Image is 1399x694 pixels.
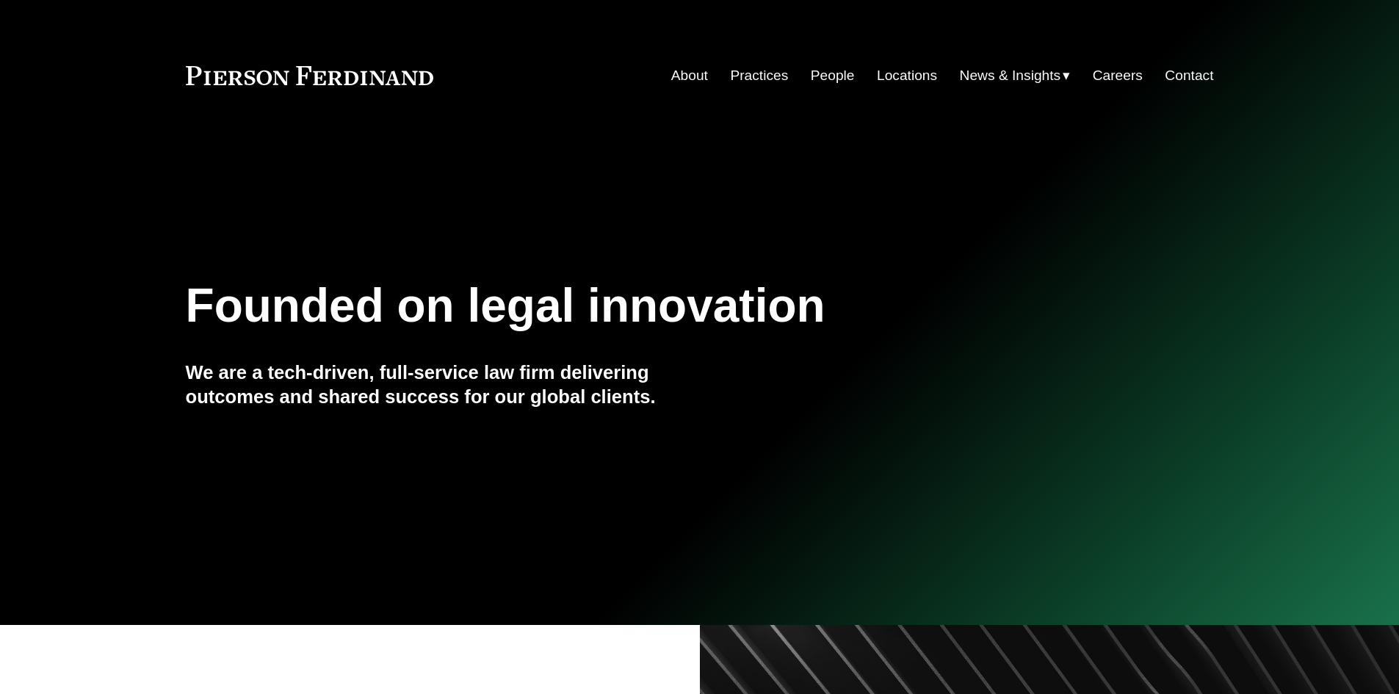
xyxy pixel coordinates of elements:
a: folder dropdown [960,62,1071,90]
a: Careers [1093,62,1143,90]
h4: We are a tech-driven, full-service law firm delivering outcomes and shared success for our global... [186,361,700,408]
a: Locations [877,62,937,90]
a: People [811,62,855,90]
a: Practices [730,62,788,90]
span: News & Insights [960,63,1061,89]
a: About [671,62,708,90]
a: Contact [1165,62,1213,90]
h1: Founded on legal innovation [186,279,1043,333]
